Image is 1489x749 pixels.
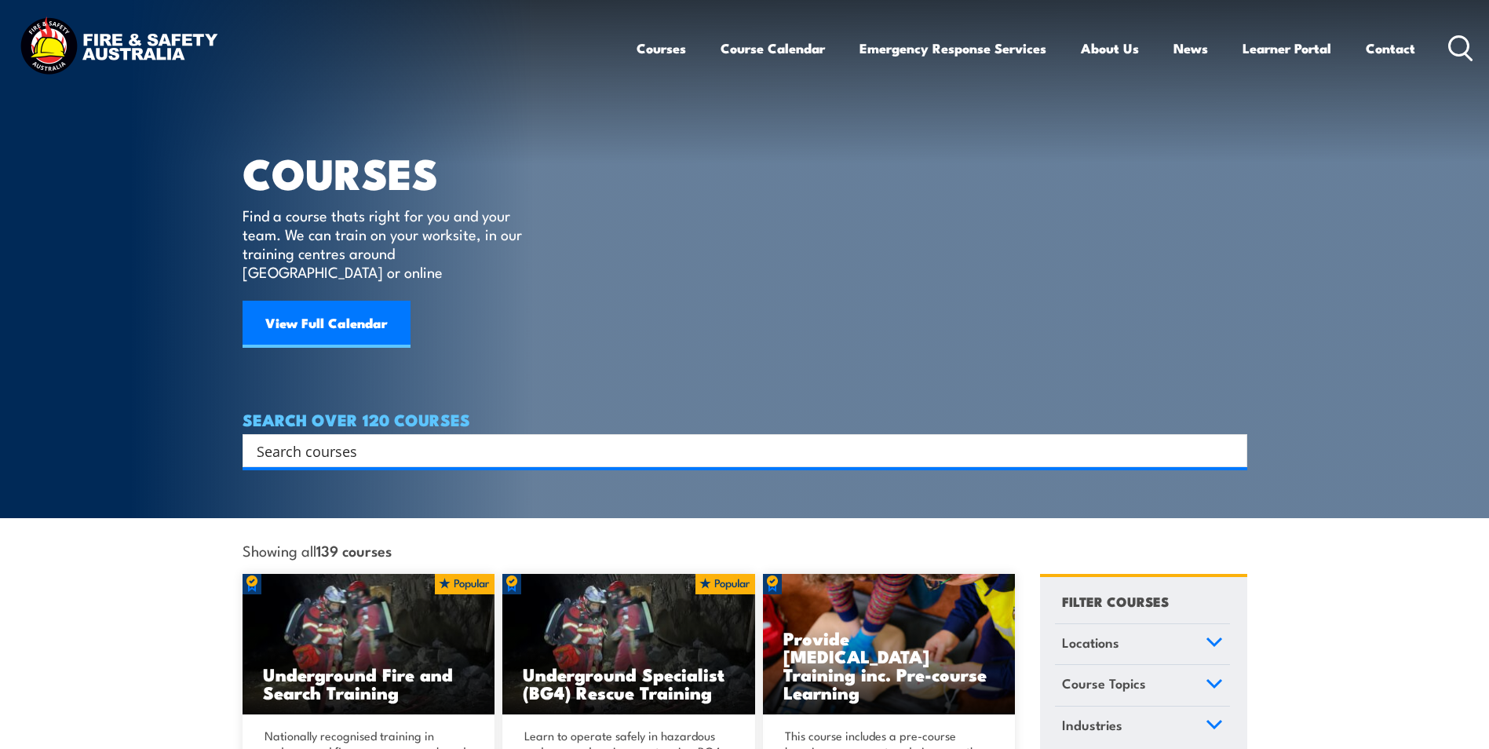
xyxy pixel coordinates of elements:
[1062,632,1119,653] span: Locations
[763,574,1016,715] img: Low Voltage Rescue and Provide CPR
[502,574,755,715] img: Underground mine rescue
[316,539,392,561] strong: 139 courses
[1062,590,1169,612] h4: FILTER COURSES
[243,411,1247,428] h4: SEARCH OVER 120 COURSES
[263,665,475,701] h3: Underground Fire and Search Training
[1055,624,1230,665] a: Locations
[243,574,495,715] a: Underground Fire and Search Training
[1062,673,1146,694] span: Course Topics
[637,27,686,69] a: Courses
[260,440,1216,462] form: Search form
[243,574,495,715] img: Underground mine rescue
[243,301,411,348] a: View Full Calendar
[257,439,1213,462] input: Search input
[1062,714,1122,736] span: Industries
[859,27,1046,69] a: Emergency Response Services
[1366,27,1415,69] a: Contact
[1055,665,1230,706] a: Course Topics
[1243,27,1331,69] a: Learner Portal
[763,574,1016,715] a: Provide [MEDICAL_DATA] Training inc. Pre-course Learning
[1081,27,1139,69] a: About Us
[783,629,995,701] h3: Provide [MEDICAL_DATA] Training inc. Pre-course Learning
[523,665,735,701] h3: Underground Specialist (BG4) Rescue Training
[1220,440,1242,462] button: Search magnifier button
[243,154,545,191] h1: COURSES
[1055,707,1230,747] a: Industries
[243,542,392,558] span: Showing all
[243,206,529,281] p: Find a course thats right for you and your team. We can train on your worksite, in our training c...
[1173,27,1208,69] a: News
[721,27,825,69] a: Course Calendar
[502,574,755,715] a: Underground Specialist (BG4) Rescue Training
